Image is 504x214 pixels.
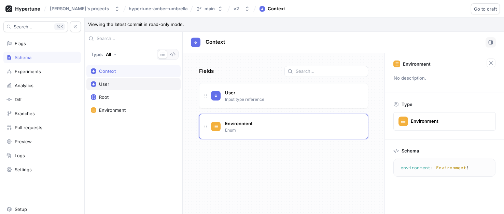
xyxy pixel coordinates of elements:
[205,6,215,12] div: main
[474,7,497,11] span: Go to draft
[194,3,226,14] button: main
[225,121,253,126] span: Environment
[85,18,504,32] p: Viewing the latest commit in read-only mode.
[231,3,253,14] button: v2
[99,81,109,87] div: User
[15,167,32,172] div: Settings
[402,148,419,153] p: Schema
[3,21,68,32] button: Search...K
[15,139,32,144] div: Preview
[15,111,35,116] div: Branches
[54,23,65,30] div: K
[15,125,42,130] div: Pull requests
[15,69,41,74] div: Experiments
[402,102,412,107] p: Type
[296,68,365,75] input: Search...
[129,6,187,11] span: hypertune-amber-umbrella
[15,55,31,60] div: Schema
[396,162,492,174] textarea: environment: Environment!
[14,25,32,29] span: Search...
[225,90,235,95] span: User
[234,6,239,12] div: v2
[268,5,285,12] div: Context
[99,68,116,74] div: Context
[106,52,111,57] div: All
[391,72,498,84] p: No description.
[91,52,103,57] p: Type:
[403,61,431,67] p: Environment
[15,83,33,88] div: Analytics
[15,153,25,158] div: Logs
[15,97,22,102] div: Diff
[206,38,225,46] p: Context
[88,49,119,61] button: Type: All
[225,96,264,103] p: Input type reference
[99,94,109,100] div: Root
[15,206,27,212] div: Setup
[97,35,179,42] input: Search...
[47,3,123,14] button: [PERSON_NAME]'s projects
[99,107,126,113] div: Environment
[393,112,496,131] button: Environment
[411,118,438,124] div: Environment
[225,127,236,133] p: Enum
[199,67,214,75] p: Fields
[50,6,109,12] div: [PERSON_NAME]'s projects
[471,3,500,14] button: Go to draft
[15,41,26,46] div: Flags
